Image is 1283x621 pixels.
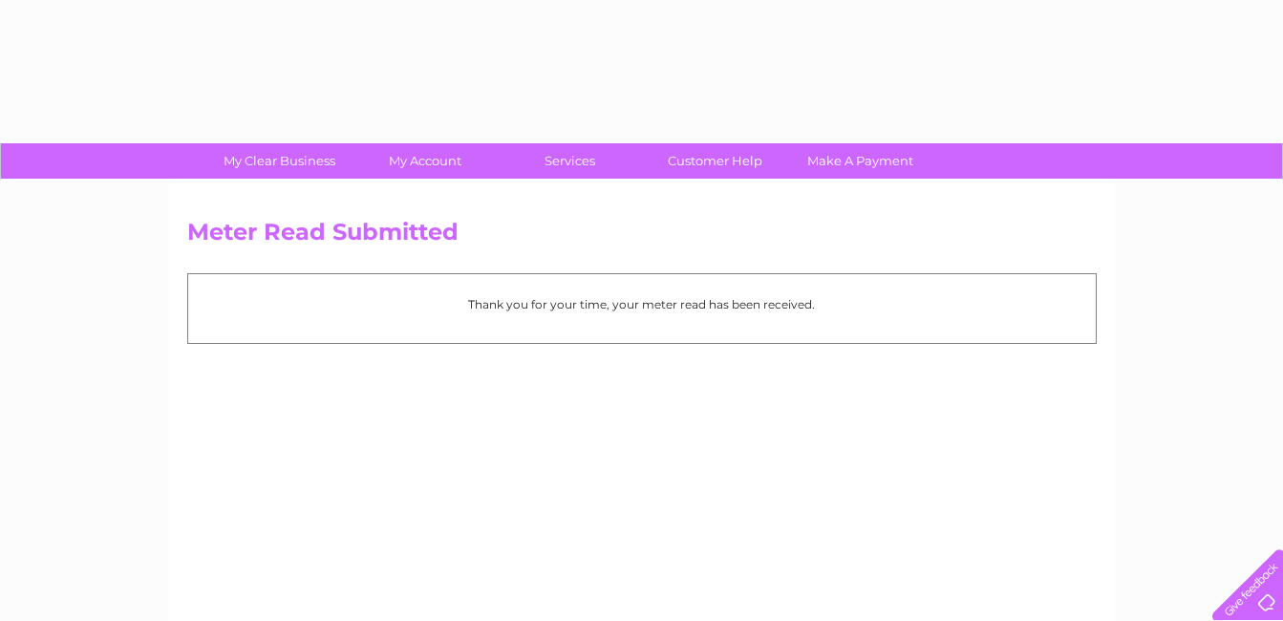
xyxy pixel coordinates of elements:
a: My Clear Business [201,143,358,179]
a: Customer Help [636,143,794,179]
a: My Account [346,143,503,179]
p: Thank you for your time, your meter read has been received. [198,295,1086,313]
a: Services [491,143,649,179]
h2: Meter Read Submitted [187,219,1097,255]
a: Make A Payment [781,143,939,179]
